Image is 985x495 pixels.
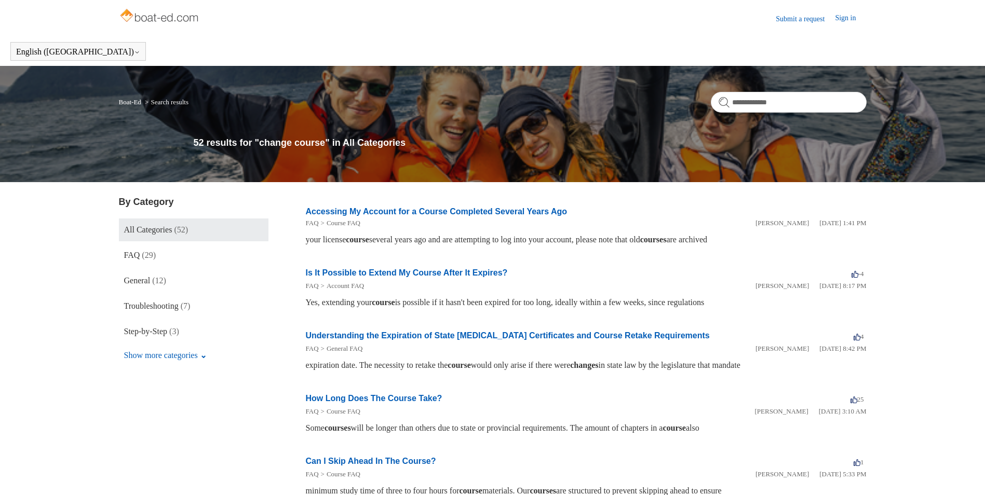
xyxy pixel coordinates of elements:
[119,295,268,318] a: Troubleshooting (7)
[119,195,268,209] h3: By Category
[372,298,395,307] em: course
[319,406,360,417] li: Course FAQ
[776,13,835,24] a: Submit a request
[327,282,364,290] a: Account FAQ
[755,469,809,479] li: [PERSON_NAME]
[16,47,140,57] button: English ([GEOGRAPHIC_DATA])
[448,361,470,369] em: course
[152,276,166,285] span: (12)
[124,327,168,336] span: Step-by-Step
[459,486,482,495] em: course
[327,470,360,478] a: Course FAQ
[327,219,360,227] a: Course FAQ
[119,269,268,292] a: General (12)
[174,225,188,234] span: (52)
[306,470,319,478] a: FAQ
[325,423,351,432] em: courses
[754,406,808,417] li: [PERSON_NAME]
[119,6,201,27] img: Boat-Ed Help Center home page
[143,98,188,106] li: Search results
[319,469,360,479] li: Course FAQ
[119,218,268,241] a: All Categories (52)
[306,296,867,309] div: Yes, extending your is possible if it hasn't been expired for too long, ideally within a few week...
[306,359,867,372] div: expiration date. The necessity to retake the would only arise if there were in state law by the l...
[142,251,156,259] span: (29)
[306,281,319,291] li: FAQ
[755,218,809,228] li: [PERSON_NAME]
[306,233,867,246] div: your license several years ago and are attempting to log into your account, please note that old ...
[319,281,365,291] li: Account FAQ
[819,407,867,415] time: 03/14/2022, 03:10
[570,361,598,369] em: changes
[306,422,867,434] div: Some will be longer than others due to state or provincial requirements. The amount of chapters i...
[819,219,866,227] time: 04/05/2022, 13:41
[306,218,319,228] li: FAQ
[306,343,319,354] li: FAQ
[124,301,179,310] span: Troubleshooting
[306,407,319,415] a: FAQ
[327,407,360,415] a: Course FAQ
[851,395,864,403] span: 25
[854,458,864,466] span: 1
[119,98,143,106] li: Boat-Ed
[306,394,442,403] a: How Long Does The Course Take?
[194,136,867,150] h1: 52 results for "change course" in All Categories
[346,235,369,244] em: course
[306,219,319,227] a: FAQ
[819,470,866,478] time: 01/05/2024, 17:33
[755,343,809,354] li: [PERSON_NAME]
[306,406,319,417] li: FAQ
[306,457,436,465] a: Can I Skip Ahead In The Course?
[119,320,268,343] a: Step-by-Step (3)
[640,235,667,244] em: courses
[319,343,363,354] li: General FAQ
[319,218,360,228] li: Course FAQ
[119,98,141,106] a: Boat-Ed
[711,92,867,113] input: Search
[124,225,172,234] span: All Categories
[819,282,866,290] time: 03/15/2022, 20:17
[169,327,179,336] span: (3)
[124,251,140,259] span: FAQ
[181,301,191,310] span: (7)
[306,207,568,216] a: Accessing My Account for a Course Completed Several Years Ago
[530,486,556,495] em: courses
[819,345,866,352] time: 03/16/2022, 20:42
[306,268,508,277] a: Is It Possible to Extend My Course After It Expires?
[306,345,319,352] a: FAQ
[835,12,866,25] a: Sign in
[119,346,212,365] button: Show more categories
[852,270,864,278] span: -4
[306,469,319,479] li: FAQ
[663,423,685,432] em: course
[327,345,362,352] a: General FAQ
[755,281,809,291] li: [PERSON_NAME]
[306,282,319,290] a: FAQ
[306,331,710,340] a: Understanding the Expiration of State [MEDICAL_DATA] Certificates and Course Retake Requirements
[124,276,151,285] span: General
[119,244,268,267] a: FAQ (29)
[854,333,864,340] span: 4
